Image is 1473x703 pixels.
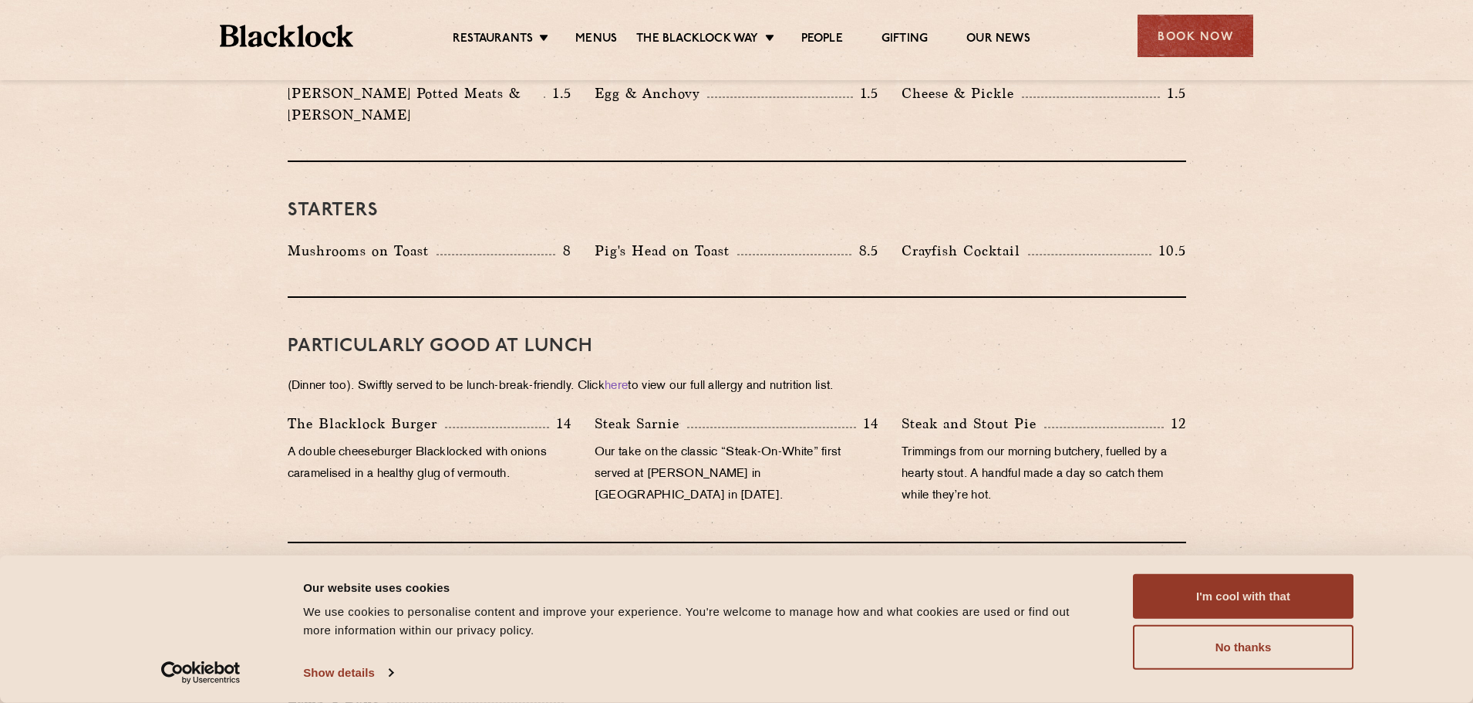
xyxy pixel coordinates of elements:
h3: PARTICULARLY GOOD AT LUNCH [288,336,1186,357]
p: Egg & Anchovy [595,83,707,104]
img: BL_Textured_Logo-footer-cropped.svg [220,25,353,47]
p: 1.5 [853,83,879,103]
p: Pig's Head on Toast [595,240,737,262]
p: Cheese & Pickle [902,83,1022,104]
p: 1.5 [1160,83,1186,103]
p: 1.5 [545,83,571,103]
p: 14 [856,414,878,434]
p: Trimmings from our morning butchery, fuelled by a hearty stout. A handful made a day so catch the... [902,442,1185,507]
button: I'm cool with that [1133,574,1353,619]
a: Gifting [881,32,928,49]
a: Restaurants [453,32,533,49]
a: Usercentrics Cookiebot - opens in a new window [133,661,268,684]
a: Show details [303,661,393,684]
h3: Starters [288,201,1186,221]
div: Our website uses cookies [303,578,1098,597]
p: 8 [555,241,571,261]
p: Our take on the classic “Steak-On-White” first served at [PERSON_NAME] in [GEOGRAPHIC_DATA] in [D... [595,442,878,507]
a: Menus [575,32,617,49]
p: 12 [1164,414,1186,434]
div: We use cookies to personalise content and improve your experience. You're welcome to manage how a... [303,603,1098,640]
p: Steak and Stout Pie [902,413,1044,434]
a: Our News [966,32,1030,49]
p: 10.5 [1151,241,1185,261]
p: A double cheeseburger Blacklocked with onions caramelised in a healthy glug of vermouth. [288,442,571,485]
p: [PERSON_NAME] Potted Meats & [PERSON_NAME] [288,83,544,126]
button: No thanks [1133,625,1353,670]
p: Mushrooms on Toast [288,240,437,262]
p: (Dinner too). Swiftly served to be lunch-break-friendly. Click to view our full allergy and nutri... [288,376,1186,397]
p: Crayfish Cocktail [902,240,1028,262]
p: 8.5 [851,241,879,261]
div: Book Now [1138,15,1253,57]
a: The Blacklock Way [636,32,758,49]
p: Steak Sarnie [595,413,687,434]
a: People [801,32,843,49]
a: here [605,380,628,392]
p: 14 [549,414,571,434]
p: The Blacklock Burger [288,413,445,434]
